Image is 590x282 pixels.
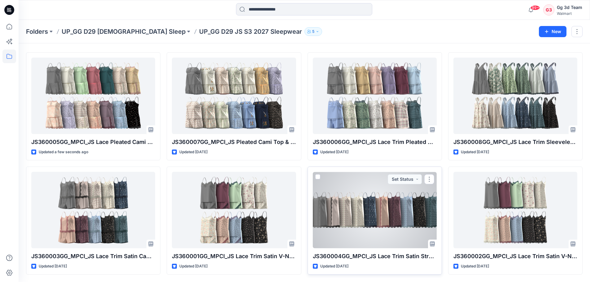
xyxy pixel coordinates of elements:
[539,26,566,37] button: New
[453,172,577,248] a: JS360002GG_MPCI_JS Lace Trim Satin V-Neck Strappy Dress
[31,138,155,146] p: JS360005GG_MPCI_JS Lace Pleated Cami Top & Shorts Set
[461,149,489,155] p: Updated [DATE]
[453,58,577,134] a: JS360008GG_MPCI_JS Lace Trim Sleeveless V-Neck Mini Dress
[313,58,437,134] a: JS360006GG_MPCI_JS Lace Trim Pleated Cami Top & Shorts Set With Embroidery
[179,263,208,270] p: Updated [DATE]
[199,27,302,36] p: UP_GG D29 JS S3 2027 Sleepwear
[172,138,296,146] p: JS360007GG_MPCI_JS Pleated Cami Top & Shorts Set With Embroidery
[453,138,577,146] p: JS360008GG_MPCI_JS Lace Trim Sleeveless V-Neck Mini Dress
[62,27,186,36] a: UP_GG D29 [DEMOGRAPHIC_DATA] Sleep
[31,252,155,261] p: JS360003GG_MPCI_JS Lace Trim Satin Cami Top & Shorts Set
[543,4,554,15] div: G3
[31,172,155,248] a: JS360003GG_MPCI_JS Lace Trim Satin Cami Top & Shorts Set
[312,28,314,35] p: 5
[320,149,348,155] p: Updated [DATE]
[453,252,577,261] p: JS360002GG_MPCI_JS Lace Trim Satin V-Neck Strappy Dress
[313,138,437,146] p: JS360006GG_MPCI_JS Lace Trim Pleated Cami Top & Shorts Set With Embroidery
[39,263,67,270] p: Updated [DATE]
[313,252,437,261] p: JS360004GG_MPCI_JS Lace Trim Satin Strappy Dress
[557,4,582,11] div: Gg 3d Team
[313,172,437,248] a: JS360004GG_MPCI_JS Lace Trim Satin Strappy Dress
[31,58,155,134] a: JS360005GG_MPCI_JS Lace Pleated Cami Top & Shorts Set
[172,172,296,248] a: JS360001GG_MPCI_JS Lace Trim Satin V-Neck Cami Top & Shorts Set
[531,5,540,10] span: 99+
[172,252,296,261] p: JS360001GG_MPCI_JS Lace Trim Satin V-Neck Cami Top & Shorts Set
[461,263,489,270] p: Updated [DATE]
[557,11,582,16] div: Walmart
[179,149,208,155] p: Updated [DATE]
[172,58,296,134] a: JS360007GG_MPCI_JS Pleated Cami Top & Shorts Set With Embroidery
[26,27,48,36] a: Folders
[39,149,88,155] p: Updated a few seconds ago
[320,263,348,270] p: Updated [DATE]
[304,27,322,36] button: 5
